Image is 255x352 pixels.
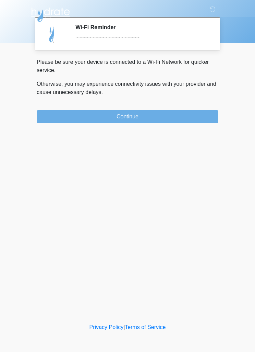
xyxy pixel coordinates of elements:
[37,58,218,74] p: Please be sure your device is connected to a Wi-Fi Network for quicker service.
[101,89,103,95] span: .
[37,110,218,123] button: Continue
[30,5,71,22] img: Hydrate IV Bar - Scottsdale Logo
[37,80,218,96] p: Otherwise, you may experience connectivity issues with your provider and cause unnecessary delays
[42,24,62,45] img: Agent Avatar
[89,324,124,330] a: Privacy Policy
[123,324,125,330] a: |
[75,33,208,42] div: ~~~~~~~~~~~~~~~~~~~~
[125,324,166,330] a: Terms of Service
